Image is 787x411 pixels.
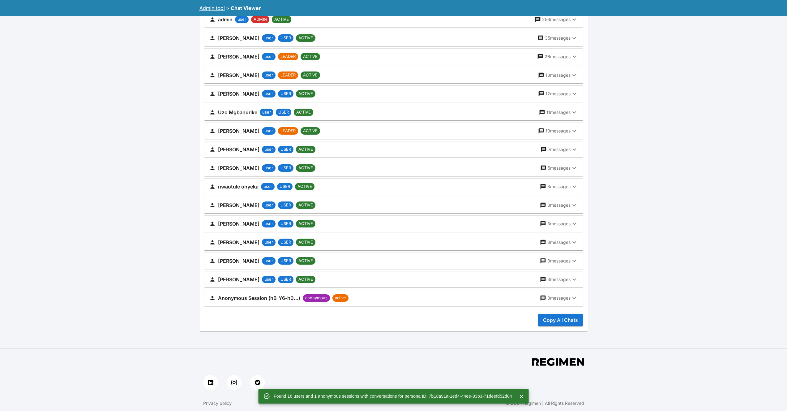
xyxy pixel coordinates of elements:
span: USER [278,239,293,245]
button: Anonymous Session (hB-Y6-h0...)anonymousactive3messages [204,290,583,306]
h6: [PERSON_NAME] [218,34,259,42]
span: user [262,239,276,245]
a: instagram [227,375,242,390]
span: user [262,258,276,264]
div: > [226,4,229,12]
h6: Anonymous Session (hB-Y6-h0...) [218,294,300,302]
span: ACTIVE [296,165,315,171]
span: ACTIVE [294,109,313,115]
p: 12 messages [545,91,571,97]
button: [PERSON_NAME]userUSERACTIVE3messages [204,271,583,288]
span: LEADER [278,72,298,78]
p: 10 messages [545,128,571,134]
span: ACTIVE [296,202,315,208]
h6: [PERSON_NAME] [218,238,259,247]
div: Chat Viewer [231,4,261,12]
span: ACTIVE [301,54,320,60]
button: [PERSON_NAME]userUSERACTIVE12messages [204,86,583,102]
span: user [262,128,276,134]
button: adminuserADMINACTIVE256messages [204,11,583,28]
span: USER [276,109,291,115]
span: ACTIVE [296,91,315,97]
h6: [PERSON_NAME] [218,219,259,228]
span: ACTIVE [296,221,315,227]
span: user [235,16,249,23]
a: Privacy policy [203,400,232,406]
button: [PERSON_NAME]userLEADERACTIVE13messages [204,67,583,83]
a: linkedin [203,375,218,390]
span: USER [278,258,293,264]
span: ACTIVE [296,258,315,264]
p: 26 messages [545,54,571,60]
span: ADMIN [251,16,269,23]
span: LEADER [278,128,298,134]
span: USER [278,202,293,208]
a: twitter [250,375,265,390]
h6: [PERSON_NAME] [218,71,259,80]
h6: [PERSON_NAME] [218,89,259,98]
span: LEADER [278,54,298,60]
span: ACTIVE [296,276,315,283]
img: instagram button [231,380,237,385]
p: 7 messages [548,146,571,153]
span: USER [278,91,293,97]
button: Close [517,392,526,401]
p: 256 messages [542,16,571,23]
button: [PERSON_NAME]userUSERACTIVE3messages [204,197,583,213]
div: Found 16 users and 1 anonymous sessions with conversations for persona ID: 7b18a91a-1ed4-44ee-83b... [274,391,512,402]
span: ACTIVE [301,128,320,134]
h6: nwaotule onyeka [218,182,259,191]
span: ACTIVE [272,16,291,23]
span: user [262,146,276,153]
button: [PERSON_NAME]userUSERACTIVE3messages [204,216,583,232]
p: 11 messages [546,109,571,115]
button: [PERSON_NAME]userLEADERACTIVE26messages [204,49,583,65]
h6: [PERSON_NAME] [218,145,259,154]
p: 3 messages [547,184,571,190]
p: 3 messages [547,239,571,245]
div: © 2024 Regimen | All Rights Reserved [506,400,584,406]
span: user [262,276,276,283]
span: USER [278,35,293,41]
button: Uzo MgbahurikeuserUSERACTIVE11messages [204,104,583,120]
img: linkedin button [208,380,213,385]
span: USER [278,165,293,171]
span: user [260,109,273,115]
p: 3 messages [547,276,571,283]
button: [PERSON_NAME]userUSERACTIVE3messages [204,253,583,269]
span: user [262,72,276,78]
span: ACTIVE [296,239,315,245]
p: 5 messages [548,165,571,171]
a: Admin tool [199,5,225,11]
span: USER [277,184,293,190]
span: ACTIVE [296,146,315,153]
span: anonymous [303,295,330,301]
h6: [PERSON_NAME] [218,275,259,284]
span: user [262,54,276,60]
h6: Uzo Mgbahurike [218,108,257,117]
img: app footer logo [532,358,584,366]
button: nwaotule onyekauserUSERACTIVE3messages [204,179,583,195]
button: [PERSON_NAME]userUSERACTIVE5messages [204,160,583,176]
button: Copy All Chats [538,314,583,326]
button: [PERSON_NAME]userLEADERACTIVE10messages [204,123,583,139]
span: ACTIVE [296,35,315,41]
span: user [262,165,276,171]
img: twitter button [255,380,260,385]
span: user [262,91,276,97]
span: ACTIVE [295,184,314,190]
span: USER [278,276,293,283]
button: [PERSON_NAME]userUSERACTIVE3messages [204,234,583,250]
p: 3 messages [547,295,571,301]
p: 35 messages [545,35,571,41]
p: 3 messages [547,202,571,208]
h6: [PERSON_NAME] [218,201,259,210]
h6: [PERSON_NAME] [218,164,259,172]
p: 13 messages [545,72,571,78]
span: user [262,202,276,208]
span: active [332,295,349,301]
span: USER [278,146,293,153]
button: [PERSON_NAME]userUSERACTIVE7messages [204,141,583,158]
span: user [262,221,276,227]
span: ACTIVE [301,72,320,78]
